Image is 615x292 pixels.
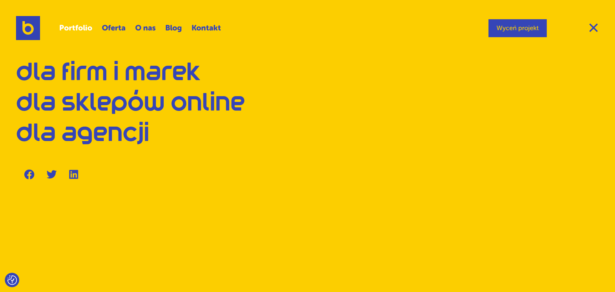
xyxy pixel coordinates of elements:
a: Dla firm i marek [16,63,201,83]
button: Preferencje co do zgód [7,275,17,285]
button: Close [588,23,599,32]
a: Kontakt [192,21,221,36]
img: Revisit consent button [7,275,17,285]
a: Oferta [102,21,126,36]
a: Blog [165,21,182,36]
a: O nas [135,21,156,36]
a: Portfolio [59,21,92,36]
img: Brandoo Group [16,16,40,40]
a: Dla agencji [16,123,149,144]
a: Wyceń projekt [488,19,547,37]
a: Dla sklepów online [16,93,245,114]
